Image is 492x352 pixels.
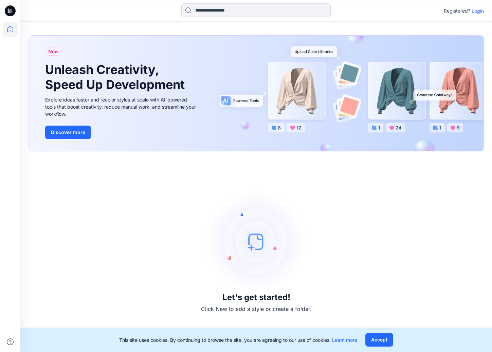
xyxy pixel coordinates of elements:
button: Discover more [45,126,91,139]
span: New [48,48,59,56]
p: This site uses cookies. By continuing to browse the site, you are agreeing to our use of cookies. [119,336,357,344]
img: empty-state-image.svg [205,191,307,293]
p: Registered? [444,7,470,15]
div: Explore ideas faster and recolor styles at scale with AI-powered tools that boost creativity, red... [45,96,198,117]
h3: Let's get started! [222,293,290,302]
a: Discover more [45,126,198,139]
h1: Unleash Creativity, Speed Up Development [45,62,188,92]
a: Learn more [332,337,357,343]
button: Accept [365,333,393,347]
p: Login [472,7,484,15]
p: Click New to add a style or create a folder. [201,305,312,313]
